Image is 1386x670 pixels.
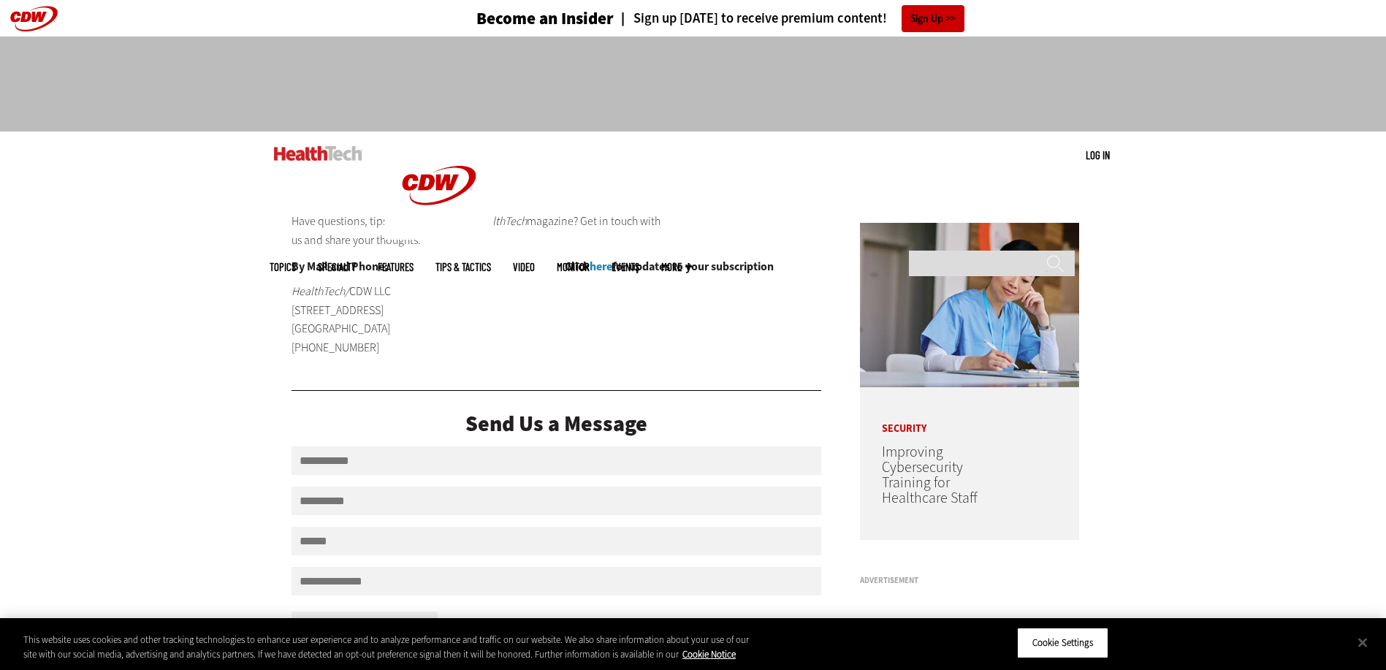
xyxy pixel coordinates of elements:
[1086,148,1110,161] a: Log in
[614,12,887,26] a: Sign up [DATE] to receive premium content!
[422,10,614,27] a: Become an Insider
[902,5,964,32] a: Sign Up
[384,228,494,243] a: CDW
[435,262,491,273] a: Tips & Tactics
[1086,148,1110,163] div: User menu
[23,633,762,661] div: This website uses cookies and other tracking technologies to enhance user experience and to analy...
[860,223,1079,387] img: nurse studying on computer
[557,262,590,273] a: MonITor
[292,413,822,435] div: Send Us a Message
[292,282,471,357] p: CDW LLC [STREET_ADDRESS] [GEOGRAPHIC_DATA] [PHONE_NUMBER]
[661,262,692,273] span: More
[476,10,614,27] h3: Become an Insider
[384,132,494,240] img: Home
[427,51,959,117] iframe: advertisement
[860,402,1013,434] p: Security
[612,262,639,273] a: Events
[318,262,356,273] span: Specialty
[1347,626,1379,658] button: Close
[270,262,296,273] span: Topics
[378,262,414,273] a: Features
[292,283,349,299] em: HealthTech/
[860,576,1079,585] h3: Advertisement
[682,648,736,661] a: More information about your privacy
[1017,628,1108,658] button: Cookie Settings
[882,442,978,508] a: Improving Cybersecurity Training for Healthcare Staff
[513,262,535,273] a: Video
[274,146,362,161] img: Home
